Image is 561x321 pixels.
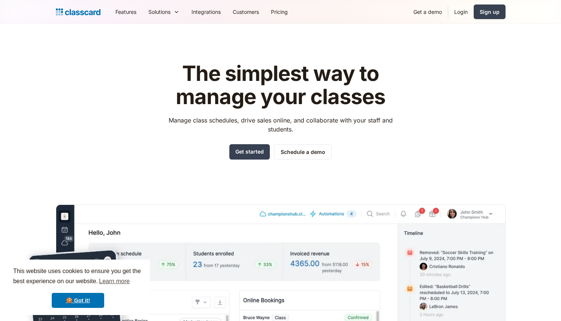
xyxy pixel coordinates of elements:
[6,260,150,315] div: cookieconsent
[162,116,399,134] p: Manage class schedules, drive sales online, and collaborate with your staff and students.
[109,3,142,20] a: Features
[142,3,186,20] div: Solutions
[56,7,100,17] a: home
[407,3,448,20] a: Get a demo
[98,276,131,287] a: learn more about cookies
[480,8,500,16] div: Sign up
[227,3,265,20] a: Customers
[474,4,506,19] a: Sign up
[274,144,332,160] a: Schedule a demo
[162,62,399,108] h1: The simplest way to manage your classes
[448,3,474,20] a: Login
[265,3,294,20] a: Pricing
[13,267,143,287] span: This website uses cookies to ensure you get the best experience on our website.
[52,293,104,308] a: dismiss cookie message
[186,3,227,20] a: Integrations
[148,8,171,16] div: Solutions
[229,144,270,160] a: Get started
